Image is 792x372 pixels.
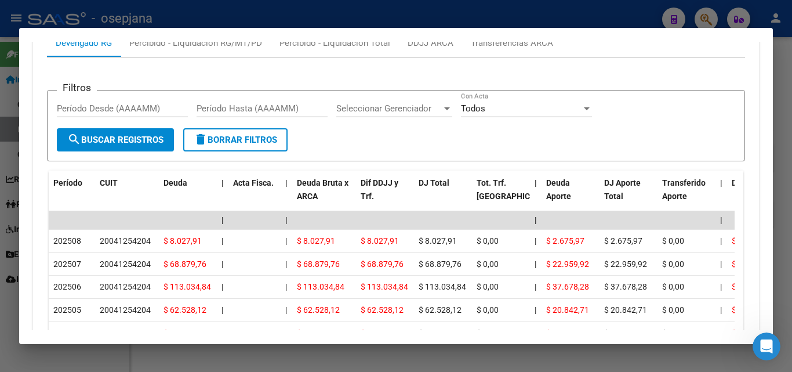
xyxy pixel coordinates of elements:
span: | [720,178,722,187]
span: $ 63.384,00 [297,328,340,338]
div: 20041254204 [100,304,151,317]
span: $ 45.919,84 [732,259,775,269]
span: Deuda [164,178,187,187]
span: $ 62.528,12 [164,305,206,315]
span: | [720,236,722,245]
span: $ 37.678,28 [604,282,647,291]
span: $ 0,00 [662,282,684,291]
datatable-header-cell: Deuda Aporte [542,171,600,222]
span: $ 2.675,97 [546,236,584,245]
span: $ 0,00 [477,305,499,315]
div: Percibido - Liquidación Total [279,37,390,49]
span: $ 41.685,41 [732,305,775,315]
span: | [221,215,224,225]
span: | [285,282,287,291]
span: | [535,328,536,338]
span: | [720,282,722,291]
div: 20041254204 [100,280,151,294]
span: $ 0,00 [477,236,499,245]
span: | [221,178,224,187]
span: | [221,305,223,315]
span: Período [53,178,82,187]
span: | [285,236,287,245]
span: Buscar Registros [67,135,164,145]
div: 20041254204 [100,234,151,248]
span: | [720,305,722,315]
span: | [221,236,223,245]
span: | [535,305,536,315]
span: | [285,259,287,269]
span: | [285,178,288,187]
span: $ 22.959,92 [604,259,647,269]
datatable-header-cell: DJ Aporte Total [600,171,657,222]
span: Acta Fisca. [233,178,274,187]
span: $ 5.351,94 [732,236,770,245]
datatable-header-cell: | [530,171,542,222]
datatable-header-cell: Acta Fisca. [228,171,281,222]
span: $ 8.027,91 [361,236,399,245]
span: $ 42.256,00 [732,328,775,338]
span: $ 8.027,91 [419,236,457,245]
span: $ 2.675,97 [604,236,642,245]
span: | [720,328,722,338]
mat-icon: search [67,132,81,146]
span: $ 22.959,92 [546,259,589,269]
span: | [535,215,537,225]
datatable-header-cell: CUIT [95,171,159,222]
span: Borrar Filtros [194,135,277,145]
span: $ 75.356,56 [732,282,775,291]
span: $ 0,00 [477,259,499,269]
span: Deuda Bruta x ARCA [297,178,348,201]
span: $ 0,00 [662,305,684,315]
div: 20041254204 [100,258,151,271]
span: Dif DDJJ y Trf. [361,178,398,201]
span: | [535,236,536,245]
span: $ 63.384,00 [419,328,462,338]
span: | [285,215,288,225]
span: CUIT [100,178,118,187]
span: Transferido Aporte [662,178,706,201]
div: Devengado RG [56,37,112,49]
datatable-header-cell: | [281,171,292,222]
datatable-header-cell: Transferido Aporte [657,171,715,222]
span: | [221,328,223,338]
span: $ 0,00 [477,328,499,338]
span: $ 68.879,76 [361,259,404,269]
span: $ 8.027,91 [164,236,202,245]
span: $ 68.879,76 [419,259,462,269]
span: $ 113.034,84 [361,282,408,291]
span: 202508 [53,236,81,245]
datatable-header-cell: DJ Total [414,171,472,222]
div: 20041254204 [100,327,151,340]
div: Percibido - Liquidación RG/MT/PD [129,37,262,49]
div: Transferencias ARCA [471,37,553,49]
iframe: Intercom live chat [753,333,780,360]
span: $ 68.879,76 [164,259,206,269]
span: | [221,282,223,291]
span: | [221,259,223,269]
span: $ 0,00 [662,259,684,269]
span: $ 0,00 [662,328,684,338]
span: DJ Total [419,178,449,187]
span: | [720,259,722,269]
mat-icon: delete [194,132,208,146]
div: DDJJ ARCA [408,37,453,49]
datatable-header-cell: Dif DDJJ y Trf. [356,171,414,222]
datatable-header-cell: Deuda [159,171,217,222]
span: | [535,259,536,269]
span: $ 113.034,84 [164,282,211,291]
span: $ 113.034,84 [419,282,466,291]
span: Tot. Trf. [GEOGRAPHIC_DATA] [477,178,555,201]
span: | [285,328,287,338]
span: $ 113.034,84 [297,282,344,291]
span: $ 21.128,00 [604,328,647,338]
datatable-header-cell: Tot. Trf. Bruto [472,171,530,222]
span: $ 21.128,00 [546,328,589,338]
span: $ 68.879,76 [297,259,340,269]
span: $ 37.678,28 [546,282,589,291]
span: | [285,305,287,315]
span: 202505 [53,305,81,315]
span: Todos [461,103,485,114]
datatable-header-cell: Deuda Bruta x ARCA [292,171,356,222]
datatable-header-cell: | [715,171,727,222]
